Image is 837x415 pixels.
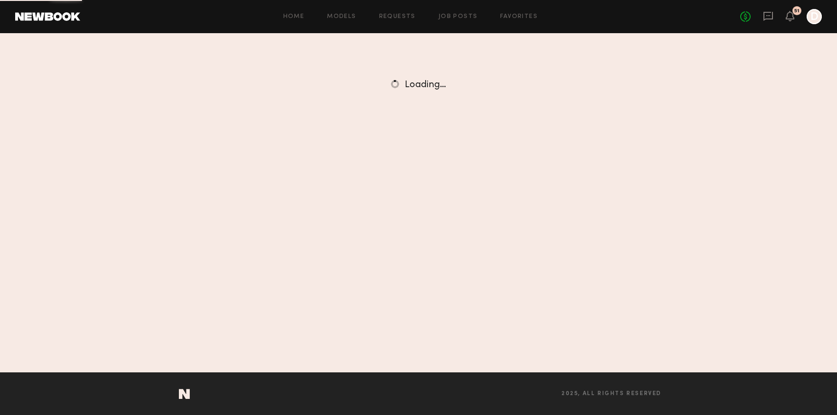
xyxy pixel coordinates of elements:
[500,14,538,20] a: Favorites
[561,391,661,397] span: 2025, all rights reserved
[438,14,478,20] a: Job Posts
[405,81,446,90] span: Loading…
[327,14,356,20] a: Models
[807,9,822,24] a: D
[283,14,305,20] a: Home
[379,14,416,20] a: Requests
[794,9,800,14] div: 51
